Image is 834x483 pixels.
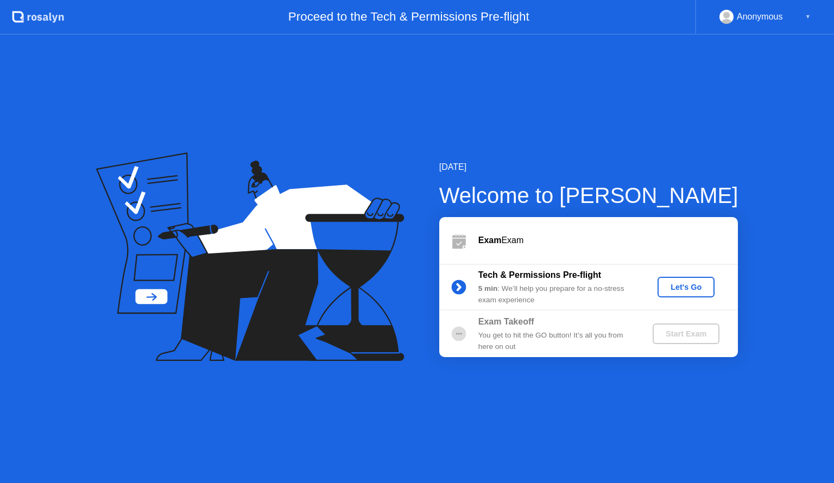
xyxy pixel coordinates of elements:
div: [DATE] [439,161,738,174]
button: Let's Go [658,277,715,297]
div: Exam [478,234,738,247]
b: Exam [478,236,502,245]
div: Anonymous [737,10,783,24]
b: Exam Takeoff [478,317,534,326]
b: 5 min [478,284,498,293]
div: : We’ll help you prepare for a no-stress exam experience [478,283,635,306]
div: You get to hit the GO button! It’s all you from here on out [478,330,635,352]
div: ▼ [805,10,811,24]
b: Tech & Permissions Pre-flight [478,270,601,279]
button: Start Exam [653,323,719,344]
div: Let's Go [662,283,710,291]
div: Start Exam [657,329,715,338]
div: Welcome to [PERSON_NAME] [439,179,738,212]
